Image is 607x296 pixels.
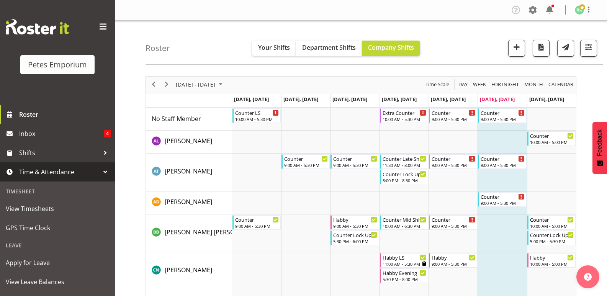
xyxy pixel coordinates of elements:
div: Habby [530,253,574,261]
div: Counter [333,155,377,162]
div: Habby LS [383,253,426,261]
span: [DATE], [DATE] [283,96,318,103]
div: Abigail Lane"s event - Counter Begin From Sunday, October 5, 2025 at 10:00:00 AM GMT+13:00 Ends A... [527,131,576,146]
div: 10:00 AM - 6:30 PM [383,223,426,229]
span: Time Scale [425,80,450,89]
div: No Staff Member"s event - Extra Counter Begin From Thursday, October 2, 2025 at 10:00:00 AM GMT+1... [380,108,428,123]
div: No Staff Member"s event - Counter LS Begin From Monday, September 29, 2025 at 10:00:00 AM GMT+13:... [232,108,281,123]
span: Day [458,80,468,89]
div: 11:00 AM - 5:30 PM [383,261,426,267]
button: Add a new shift [508,40,525,57]
div: Christine Neville"s event - Habby Begin From Sunday, October 5, 2025 at 10:00:00 AM GMT+13:00 End... [527,253,576,268]
button: Your Shifts [252,41,296,56]
div: Counter [432,109,475,116]
button: Send a list of all shifts for the selected filtered period to all rostered employees. [557,40,574,57]
span: [PERSON_NAME] [PERSON_NAME] [165,228,261,236]
button: Filter Shifts [580,40,597,57]
button: Download a PDF of the roster according to the set date range. [533,40,550,57]
div: Habby [432,253,475,261]
div: Leave [2,237,113,253]
button: Fortnight [490,80,520,89]
a: [PERSON_NAME] [165,136,212,146]
div: Sep 29 - Oct 05, 2025 [173,77,227,93]
div: Habby [333,216,377,223]
div: Alex-Micheal Taniwha"s event - Counter Begin From Wednesday, October 1, 2025 at 9:00:00 AM GMT+13... [330,154,379,169]
span: Time & Attendance [19,166,100,178]
div: Alex-Micheal Taniwha"s event - Counter Lock Up Begin From Thursday, October 2, 2025 at 8:00:00 PM... [380,170,428,184]
div: 5:30 PM - 8:00 PM [383,276,426,282]
span: [PERSON_NAME] [165,266,212,274]
div: Beena Beena"s event - Habby Begin From Wednesday, October 1, 2025 at 9:00:00 AM GMT+13:00 Ends At... [330,215,379,230]
span: [DATE] - [DATE] [175,80,216,89]
div: Beena Beena"s event - Counter Lock Up Begin From Wednesday, October 1, 2025 at 5:30:00 PM GMT+13:... [330,231,379,245]
div: 9:00 AM - 5:30 PM [333,162,377,168]
div: Alex-Micheal Taniwha"s event - Counter Begin From Tuesday, September 30, 2025 at 9:00:00 AM GMT+1... [281,154,330,169]
a: [PERSON_NAME] [PERSON_NAME] [165,227,261,237]
div: Beena Beena"s event - Counter Begin From Monday, September 29, 2025 at 9:00:00 AM GMT+13:00 Ends ... [232,215,281,230]
div: Counter Mid Shift [383,216,426,223]
button: Timeline Month [523,80,545,89]
div: 10:00 AM - 5:00 PM [530,261,574,267]
div: Counter Late Shift [383,155,426,162]
button: Timeline Week [472,80,488,89]
span: No Staff Member [152,114,201,123]
div: 9:00 AM - 5:30 PM [432,261,475,267]
span: [DATE], [DATE] [529,96,564,103]
span: View Leave Balances [6,276,109,288]
div: Counter Lock Up [530,231,574,239]
h4: Roster [146,44,170,52]
span: Feedback [596,129,603,156]
div: 9:00 AM - 5:30 PM [432,223,475,229]
button: Feedback - Show survey [592,122,607,174]
div: Alex-Micheal Taniwha"s event - Counter Begin From Friday, October 3, 2025 at 9:00:00 AM GMT+13:00... [429,154,477,169]
span: Month [524,80,544,89]
span: Department Shifts [302,43,356,52]
div: 11:30 AM - 8:00 PM [383,162,426,168]
div: Counter [530,132,574,139]
span: [DATE], [DATE] [480,96,515,103]
div: Counter [481,193,524,200]
div: Christine Neville"s event - Habby Begin From Friday, October 3, 2025 at 9:00:00 AM GMT+13:00 Ends... [429,253,477,268]
span: GPS Time Clock [6,222,109,234]
div: Beena Beena"s event - Counter Begin From Friday, October 3, 2025 at 9:00:00 AM GMT+13:00 Ends At ... [429,215,477,230]
span: Apply for Leave [6,257,109,268]
button: Company Shifts [362,41,420,56]
div: Counter [481,155,524,162]
div: next period [160,77,173,93]
div: 5:00 PM - 5:30 PM [530,238,574,244]
div: Habby Evening [383,269,426,276]
div: 9:00 AM - 5:30 PM [481,200,524,206]
div: 10:00 AM - 5:00 PM [530,139,574,145]
a: [PERSON_NAME] [165,167,212,176]
div: Counter Lock Up [383,170,426,178]
div: 9:00 AM - 5:30 PM [481,162,524,168]
div: Counter [284,155,328,162]
span: 4 [104,130,111,137]
a: [PERSON_NAME] [165,197,212,206]
div: previous period [147,77,160,93]
button: Time Scale [424,80,451,89]
div: Petes Emporium [28,59,87,70]
div: 9:00 AM - 5:30 PM [333,223,377,229]
a: View Leave Balances [2,272,113,291]
td: Amelia Denz resource [146,191,232,214]
a: No Staff Member [152,114,201,123]
div: 9:00 AM - 5:30 PM [235,223,279,229]
div: Beena Beena"s event - Counter Lock Up Begin From Sunday, October 5, 2025 at 5:00:00 PM GMT+13:00 ... [527,231,576,245]
div: Counter LS [235,109,279,116]
span: Roster [19,109,111,120]
span: Shifts [19,147,100,159]
div: 10:00 AM - 5:00 PM [530,223,574,229]
div: Christine Neville"s event - Habby LS Begin From Thursday, October 2, 2025 at 11:00:00 AM GMT+13:0... [380,253,428,268]
div: Beena Beena"s event - Counter Mid Shift Begin From Thursday, October 2, 2025 at 10:00:00 AM GMT+1... [380,215,428,230]
span: calendar [548,80,574,89]
div: Alex-Micheal Taniwha"s event - Counter Late Shift Begin From Thursday, October 2, 2025 at 11:30:0... [380,154,428,169]
div: 9:00 AM - 5:30 PM [432,162,475,168]
div: 10:00 AM - 5:30 PM [383,116,426,122]
img: help-xxl-2.png [584,273,592,281]
div: Counter [432,216,475,223]
span: Fortnight [491,80,520,89]
div: Amelia Denz"s event - Counter Begin From Saturday, October 4, 2025 at 9:00:00 AM GMT+13:00 Ends A... [478,192,526,207]
div: Alex-Micheal Taniwha"s event - Counter Begin From Saturday, October 4, 2025 at 9:00:00 AM GMT+13:... [478,154,526,169]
